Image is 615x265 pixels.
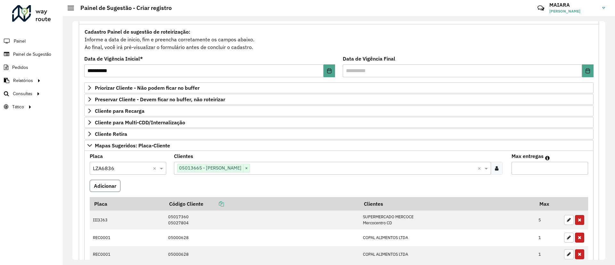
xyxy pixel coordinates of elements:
strong: Cadastro Painel de sugestão de roteirização: [85,29,190,35]
td: 1 [535,229,561,246]
label: Clientes [174,152,193,160]
label: Placa [90,152,103,160]
th: Max [535,197,561,211]
label: Data de Vigência Final [343,55,395,62]
span: [PERSON_NAME] [549,8,597,14]
span: 05013665 - [PERSON_NAME] [177,164,243,172]
td: 05000628 [165,229,359,246]
td: REC0001 [90,246,165,263]
a: Contato Rápido [534,1,548,15]
span: Painel [14,38,26,45]
span: Clear all [478,164,483,172]
h2: Painel de Sugestão - Criar registro [74,4,172,12]
button: Choose Date [582,64,594,77]
span: Mapas Sugeridos: Placa-Cliente [95,143,170,148]
button: Adicionar [90,180,120,192]
span: Preservar Cliente - Devem ficar no buffer, não roteirizar [95,97,225,102]
span: Cliente para Recarga [95,108,144,113]
th: Clientes [359,197,535,211]
th: Placa [90,197,165,211]
td: COPAL ALIMENTOS LTDA [359,246,535,263]
span: Consultas [13,90,32,97]
td: REC0001 [90,229,165,246]
a: Preservar Cliente - Devem ficar no buffer, não roteirizar [84,94,594,105]
span: Cliente para Multi-CDD/Internalização [95,120,185,125]
td: 05017360 05027804 [165,211,359,229]
a: Cliente para Recarga [84,105,594,116]
span: Cliente Retira [95,131,127,137]
div: Informe a data de inicio, fim e preencha corretamente os campos abaixo. Ao final, você irá pré-vi... [84,28,594,51]
td: III3J63 [90,211,165,229]
th: Código Cliente [165,197,359,211]
span: Relatórios [13,77,33,84]
span: Tático [12,104,24,110]
td: SUPERMERCADO MERCOCE Mercocentro CD [359,211,535,229]
a: Cliente Retira [84,128,594,139]
a: Copiar [203,201,224,207]
a: Mapas Sugeridos: Placa-Cliente [84,140,594,151]
td: 1 [535,246,561,263]
td: 5 [535,211,561,229]
span: Pedidos [12,64,28,71]
td: COPAL ALIMENTOS LTDA [359,229,535,246]
span: × [243,164,250,172]
em: Máximo de clientes que serão colocados na mesma rota com os clientes informados [545,155,550,161]
span: Clear all [153,164,158,172]
span: Painel de Sugestão [13,51,51,58]
label: Max entregas [512,152,544,160]
a: Cliente para Multi-CDD/Internalização [84,117,594,128]
a: Priorizar Cliente - Não podem ficar no buffer [84,82,594,93]
td: 05000628 [165,246,359,263]
button: Choose Date [324,64,335,77]
label: Data de Vigência Inicial [84,55,143,62]
span: Priorizar Cliente - Não podem ficar no buffer [95,85,200,90]
h3: MAIARA [549,2,597,8]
